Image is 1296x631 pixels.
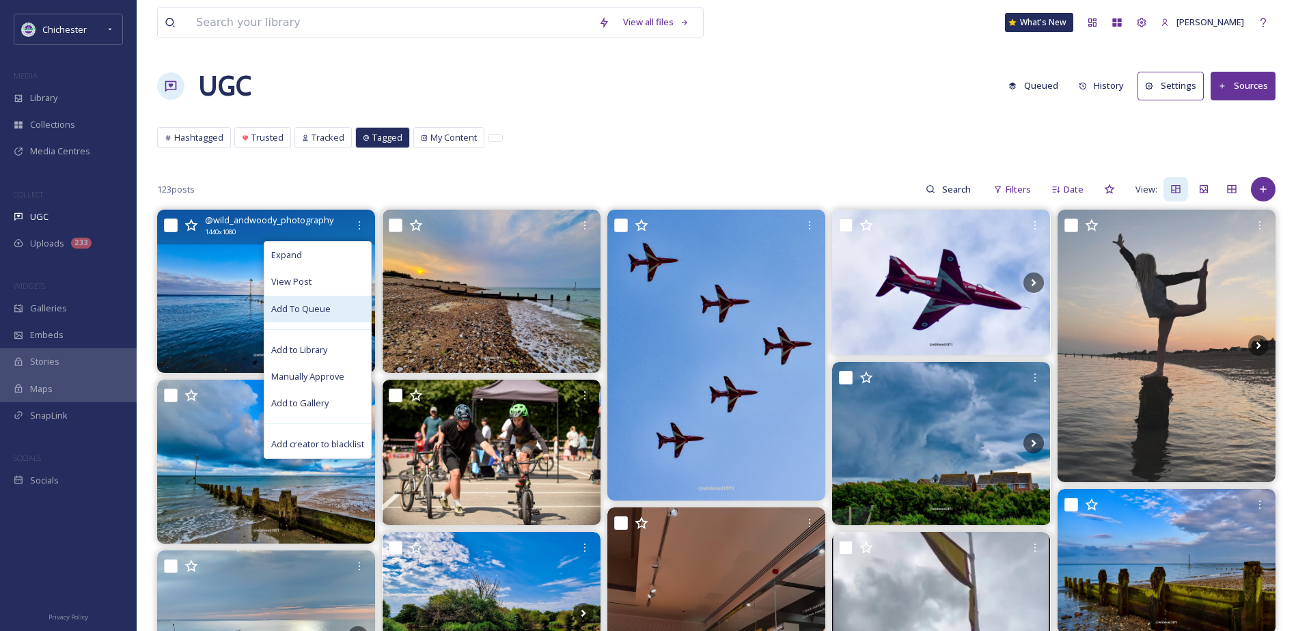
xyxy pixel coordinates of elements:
[189,8,592,38] input: Search your library
[271,275,312,288] span: View Post
[383,380,601,524] img: Weekend Highlights: Chichester Skate, Scoot & Bike Event The ‘Skate, Scoot & Bike’ event made a s...
[935,176,980,203] input: Search
[271,438,364,451] span: Add creator to blacklist
[30,302,67,315] span: Galleries
[383,210,601,373] img: Taken yesterday morning. Such a beautiful milky sun x . . #lifesabeach #sea #seaside #seasofinsta...
[22,23,36,36] img: Logo_of_Chichester_District_Council.png
[1002,72,1065,99] button: Queued
[1072,72,1138,99] a: History
[1006,183,1031,196] span: Filters
[1138,72,1204,100] button: Settings
[49,613,88,621] span: Privacy Policy
[30,409,68,422] span: SnapLink
[157,210,375,373] img: The deep blue sea this morning 💙 . . #lifesabeach #sea #seaside #seasofinstagram #skiesofinstagra...
[1058,210,1276,482] img: 🌊☀️🌊☀️ 𝓢𝓪𝓷𝓭𝔂 𝓽𝓸𝓮𝓼, 𝓼𝓾𝓷-𝓴𝓲𝓼𝓼𝓮𝓭 𝓷𝓸𝓼𝓮, 𝓪𝓷𝓭 𝓪 𝓱𝓮𝓪𝓻𝓽 𝓯𝓾𝓵𝓵 𝓸𝓯 𝓶𝓮𝓶𝓸𝓻𝓲𝓮𝓼 ❤️❤️❤️ Swimwear from turtledovel...
[616,9,696,36] a: View all files
[30,355,59,368] span: Stories
[157,380,375,543] img: Taken early yesterday but I got a little distracted by a certain aerial display team. It was too ...
[372,131,402,144] span: Tagged
[1002,72,1072,99] a: Queued
[30,145,90,158] span: Media Centres
[157,183,195,196] span: 123 posts
[1072,72,1131,99] button: History
[30,382,53,395] span: Maps
[42,23,87,36] span: Chichester
[30,118,75,131] span: Collections
[1138,72,1211,100] a: Settings
[832,210,1050,355] img: Well I couldn't miss another opportunity could I? Totally amazing 😊❤️ . . #redarrows #redarrowsdi...
[1211,72,1276,100] button: Sources
[271,249,302,262] span: Expand
[430,131,477,144] span: My Content
[30,474,59,487] span: Socials
[271,303,331,315] span: Add To Queue
[198,66,251,107] a: UGC
[205,214,333,227] span: @ wild_andwoody_photography
[1005,13,1073,32] a: What's New
[14,70,38,81] span: MEDIA
[14,453,41,463] span: SOCIALS
[205,227,236,237] span: 1440 x 1080
[251,131,284,144] span: Trusted
[1176,16,1244,28] span: [PERSON_NAME]
[49,608,88,624] a: Privacy Policy
[30,237,64,250] span: Uploads
[14,189,43,199] span: COLLECT
[14,281,45,291] span: WIDGETS
[1135,183,1157,196] span: View:
[30,210,49,223] span: UGC
[1154,9,1251,36] a: [PERSON_NAME]
[30,92,57,104] span: Library
[607,210,825,500] img: Final flypast en route to Bournemouth. Its been amazing to see them over the last four days. Plan...
[312,131,344,144] span: Tracked
[1064,183,1084,196] span: Date
[271,370,344,383] span: Manually Approve
[30,328,64,341] span: Embeds
[832,362,1050,525] img: Sorry for the delay in posting. Internet issues. Taken yesterday afternoon as a wall of cloud ski...
[71,238,92,249] div: 233
[271,343,327,356] span: Add to Library
[174,131,223,144] span: Hashtagged
[271,397,329,410] span: Add to Gallery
